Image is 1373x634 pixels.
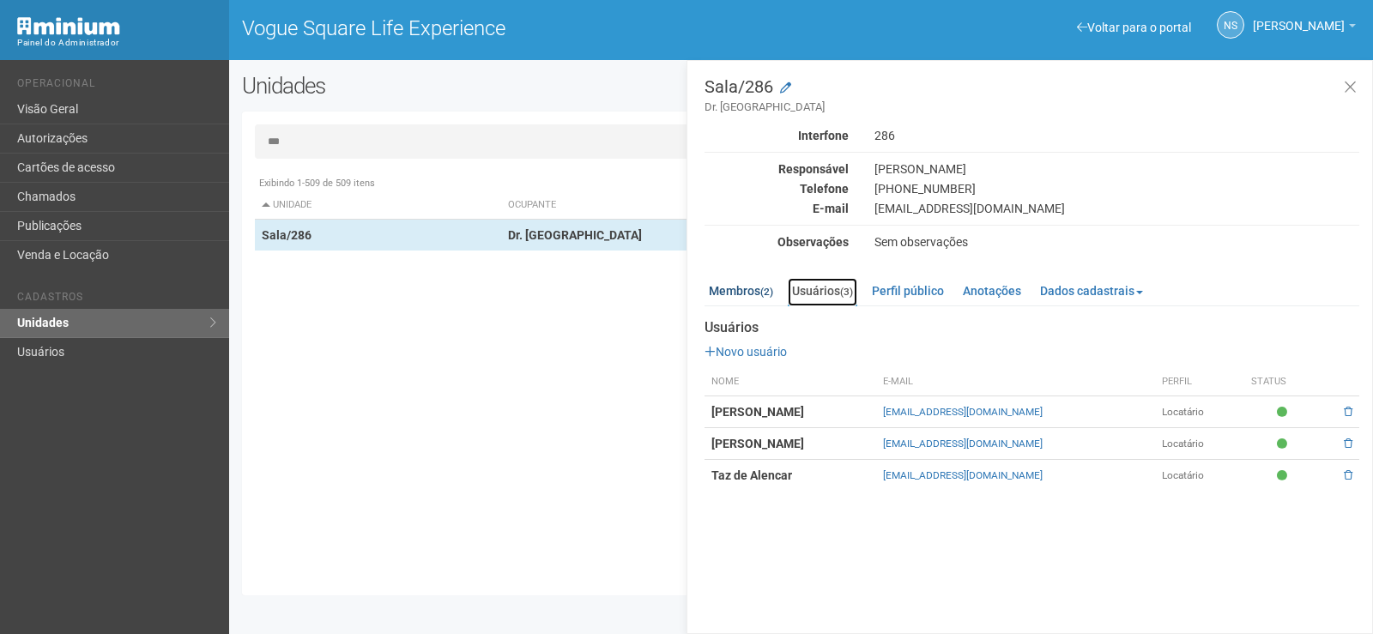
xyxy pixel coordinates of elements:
div: Exibindo 1-509 de 509 itens [255,176,1347,191]
strong: [PERSON_NAME] [711,405,804,419]
div: Responsável [692,161,862,177]
div: [PERSON_NAME] [862,161,1372,177]
a: Perfil público [868,278,948,304]
span: Ativo [1277,468,1291,483]
div: Observações [692,234,862,250]
li: Cadastros [17,291,216,309]
a: [EMAIL_ADDRESS][DOMAIN_NAME] [883,438,1043,450]
strong: [PERSON_NAME] [711,437,804,450]
h2: Unidades [242,73,693,99]
span: Ativo [1277,437,1291,451]
a: Anotações [959,278,1025,304]
a: [PERSON_NAME] [1253,21,1356,35]
strong: Usuários [705,320,1359,335]
a: Usuários(3) [788,278,857,306]
a: Membros(2) [705,278,777,304]
small: (3) [840,286,853,298]
small: Dr. [GEOGRAPHIC_DATA] [705,100,1359,115]
div: Painel do Administrador [17,35,216,51]
a: Modificar a unidade [780,80,791,97]
div: [EMAIL_ADDRESS][DOMAIN_NAME] [862,201,1372,216]
td: Locatário [1155,428,1245,460]
a: NS [1217,11,1244,39]
div: Telefone [692,181,862,196]
td: Locatário [1155,460,1245,492]
a: [EMAIL_ADDRESS][DOMAIN_NAME] [883,469,1043,481]
div: Sem observações [862,234,1372,250]
small: (2) [760,286,773,298]
div: Interfone [692,128,862,143]
div: 286 [862,128,1372,143]
a: [EMAIL_ADDRESS][DOMAIN_NAME] [883,406,1043,418]
a: Voltar para o portal [1077,21,1191,34]
strong: Taz de Alencar [711,468,792,482]
strong: Sala/286 [262,228,311,242]
th: Unidade: activate to sort column descending [255,191,502,220]
a: Novo usuário [705,345,787,359]
th: Ocupante: activate to sort column ascending [501,191,951,220]
th: E-mail [876,368,1155,396]
span: Nicolle Silva [1253,3,1345,33]
div: [PHONE_NUMBER] [862,181,1372,196]
th: Nome [705,368,876,396]
th: Status [1244,368,1323,396]
th: Perfil [1155,368,1245,396]
div: E-mail [692,201,862,216]
h3: Sala/286 [705,78,1359,115]
td: Locatário [1155,396,1245,428]
img: Minium [17,17,120,35]
h1: Vogue Square Life Experience [242,17,789,39]
span: Ativo [1277,405,1291,420]
li: Operacional [17,77,216,95]
a: Dados cadastrais [1036,278,1147,304]
strong: Dr. [GEOGRAPHIC_DATA] [508,228,642,242]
